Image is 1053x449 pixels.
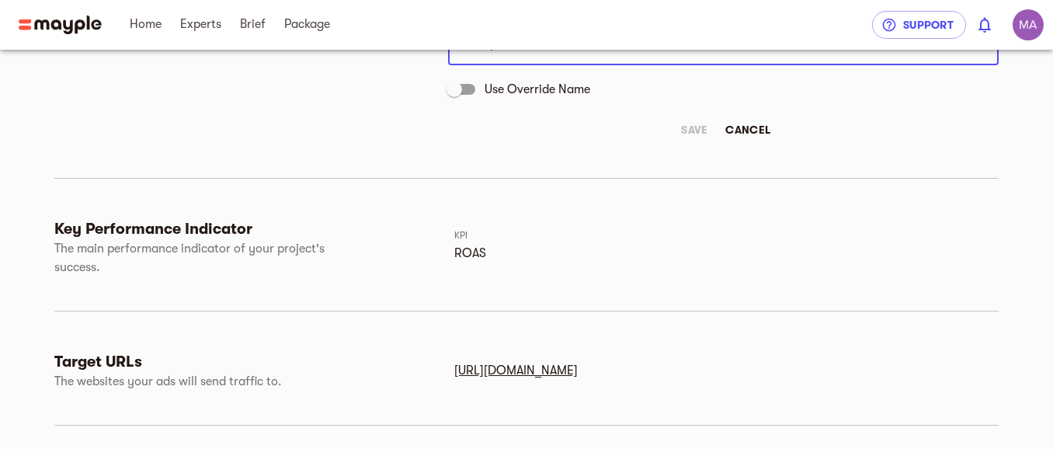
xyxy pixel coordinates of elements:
span: Package [284,15,330,33]
img: jWVxntBTzQyXGUFMV98A [1013,9,1044,40]
p: ROAS [454,244,992,263]
span: Brief [240,15,266,33]
span: Home [130,15,162,33]
a: [URL][DOMAIN_NAME] [454,360,992,381]
span: Experts [180,15,221,33]
p: The websites your ads will send traffic to. [54,372,349,391]
img: Main logo [19,16,102,34]
h6: Key Performance Indicator [54,219,448,239]
span: KPI [454,230,467,241]
span: Cancel [725,120,770,139]
span: Support [884,16,954,34]
button: Support [872,11,966,39]
button: show 0 new notifications [966,6,1003,44]
p: The main performance indicator of your project's success. [54,239,349,277]
span: Use Override Name [485,80,590,99]
u: [URL][DOMAIN_NAME] [454,364,578,378]
h6: Target URLs [54,352,448,372]
button: Cancel [719,116,777,144]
